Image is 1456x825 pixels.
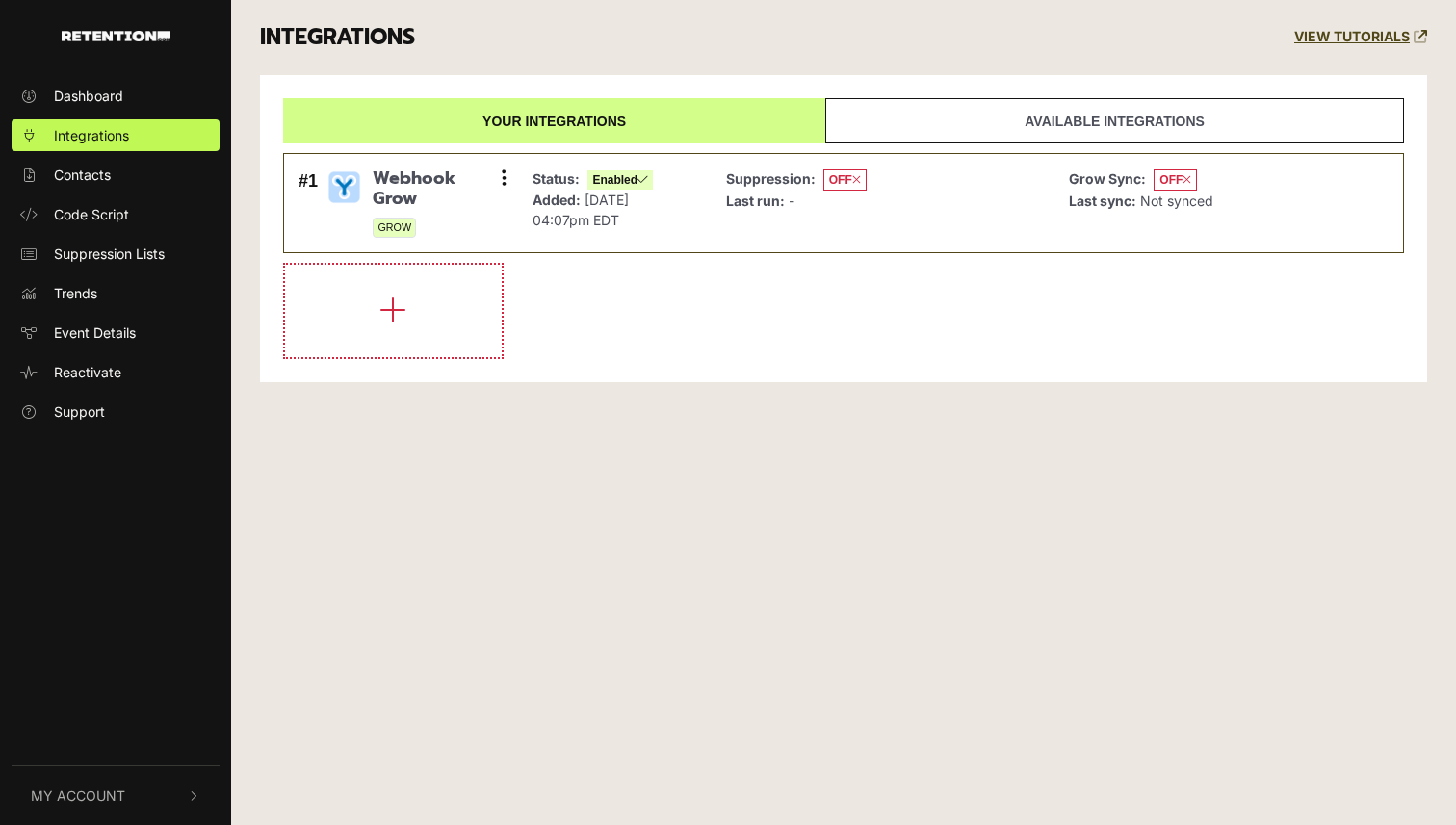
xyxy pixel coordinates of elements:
span: Trends [54,283,97,303]
a: Available integrations [825,98,1404,143]
span: Webhook Grow [373,168,504,210]
h3: INTEGRATIONS [260,24,415,51]
span: - [789,193,794,209]
a: VIEW TUTORIALS [1294,29,1427,45]
span: [DATE] 04:07pm EDT [533,192,629,228]
a: Support [12,396,220,427]
strong: Last run: [726,193,785,209]
strong: Status: [533,170,580,187]
span: Integrations [54,125,129,145]
strong: Last sync: [1069,193,1136,209]
a: Integrations [12,119,220,151]
span: Support [54,401,105,422]
span: My Account [31,786,125,806]
span: Enabled [587,170,653,190]
a: Trends [12,277,220,309]
span: Reactivate [54,362,121,382]
a: Suppression Lists [12,238,220,270]
a: Dashboard [12,80,220,112]
strong: Suppression: [726,170,816,187]
a: Your integrations [283,98,825,143]
span: Code Script [54,204,129,224]
span: Dashboard [54,86,123,106]
img: Retention.com [62,31,170,41]
a: Event Details [12,317,220,348]
button: My Account [12,766,220,825]
div: #1 [299,168,318,238]
a: Reactivate [12,356,220,388]
span: OFF [823,169,867,191]
span: Contacts [54,165,111,185]
span: Suppression Lists [54,244,165,264]
a: Contacts [12,159,220,191]
span: Event Details [54,322,136,343]
a: Code Script [12,198,220,230]
img: Webhook Grow [325,168,363,206]
span: GROW [373,218,416,238]
span: Not synced [1140,193,1213,209]
span: OFF [1154,169,1197,191]
strong: Added: [533,192,581,208]
strong: Grow Sync: [1069,170,1146,187]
